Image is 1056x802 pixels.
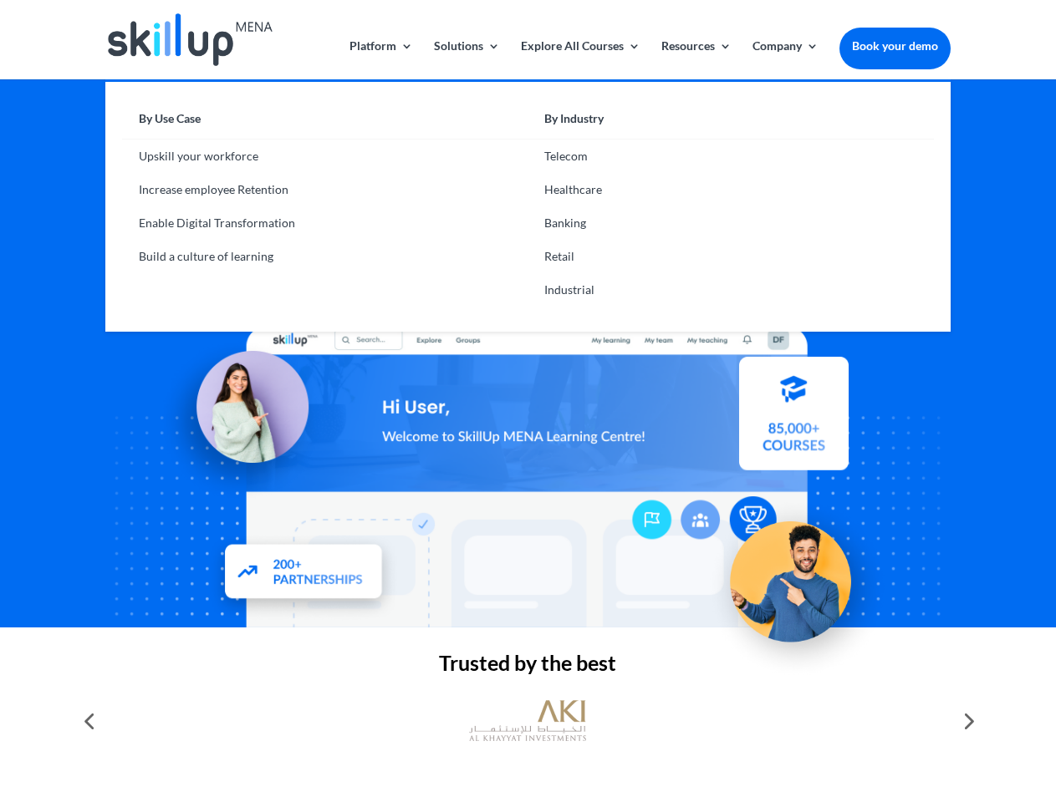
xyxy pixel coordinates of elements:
[469,692,586,750] img: al khayyat investments logo
[105,652,950,682] h2: Trusted by the best
[839,28,951,64] a: Book your demo
[528,173,933,206] a: Healthcare
[122,173,528,206] a: Increase employee Retention
[528,206,933,240] a: Banking
[752,40,819,79] a: Company
[528,107,933,140] a: By Industry
[122,107,528,140] a: By Use Case
[156,331,325,500] img: Learning Management Solution - SkillUp
[521,40,640,79] a: Explore All Courses
[528,240,933,273] a: Retail
[778,622,1056,802] iframe: Chat Widget
[528,273,933,307] a: Industrial
[661,40,732,79] a: Resources
[108,13,272,66] img: Skillup Mena
[122,206,528,240] a: Enable Digital Transformation
[122,140,528,173] a: Upskill your workforce
[528,140,933,173] a: Telecom
[739,364,849,478] img: Courses library - SkillUp MENA
[706,486,891,672] img: Upskill your workforce - SkillUp
[434,40,500,79] a: Solutions
[207,530,401,622] img: Partners - SkillUp Mena
[349,40,413,79] a: Platform
[122,240,528,273] a: Build a culture of learning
